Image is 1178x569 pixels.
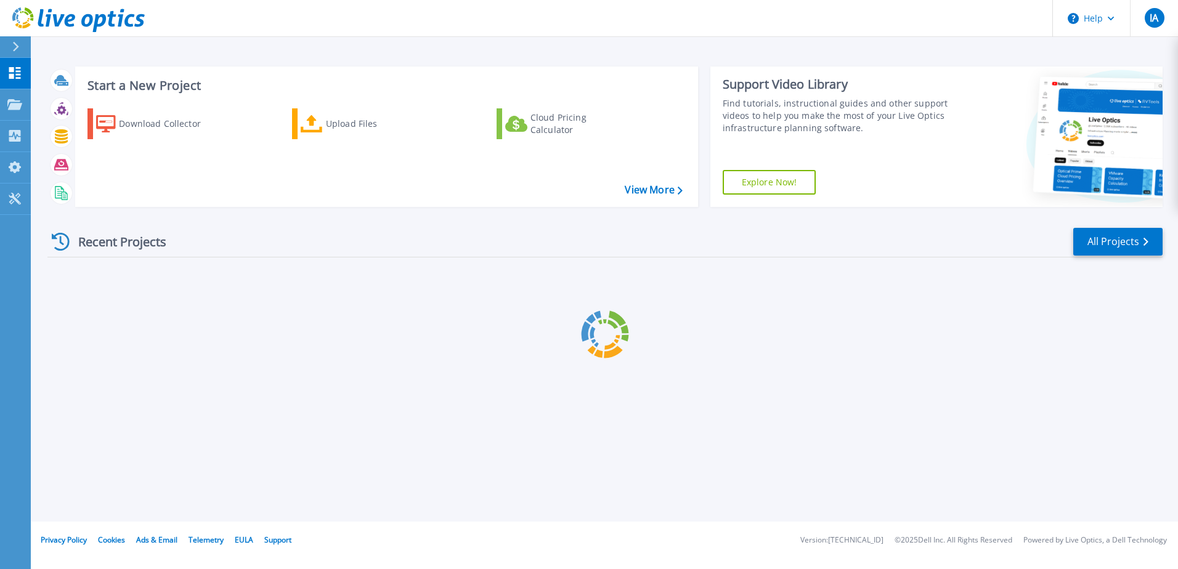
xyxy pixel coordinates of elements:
div: Support Video Library [723,76,953,92]
a: Explore Now! [723,170,816,195]
h3: Start a New Project [87,79,682,92]
li: Version: [TECHNICAL_ID] [800,536,883,544]
li: Powered by Live Optics, a Dell Technology [1023,536,1167,544]
a: All Projects [1073,228,1163,256]
a: Cloud Pricing Calculator [497,108,634,139]
a: Privacy Policy [41,535,87,545]
div: Download Collector [119,111,217,136]
a: Download Collector [87,108,225,139]
a: EULA [235,535,253,545]
a: Telemetry [189,535,224,545]
div: Upload Files [326,111,424,136]
div: Recent Projects [47,227,183,257]
a: Support [264,535,291,545]
span: IA [1150,13,1158,23]
div: Find tutorials, instructional guides and other support videos to help you make the most of your L... [723,97,953,134]
li: © 2025 Dell Inc. All Rights Reserved [895,536,1012,544]
div: Cloud Pricing Calculator [530,111,629,136]
a: View More [625,184,682,196]
a: Cookies [98,535,125,545]
a: Ads & Email [136,535,177,545]
a: Upload Files [292,108,429,139]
